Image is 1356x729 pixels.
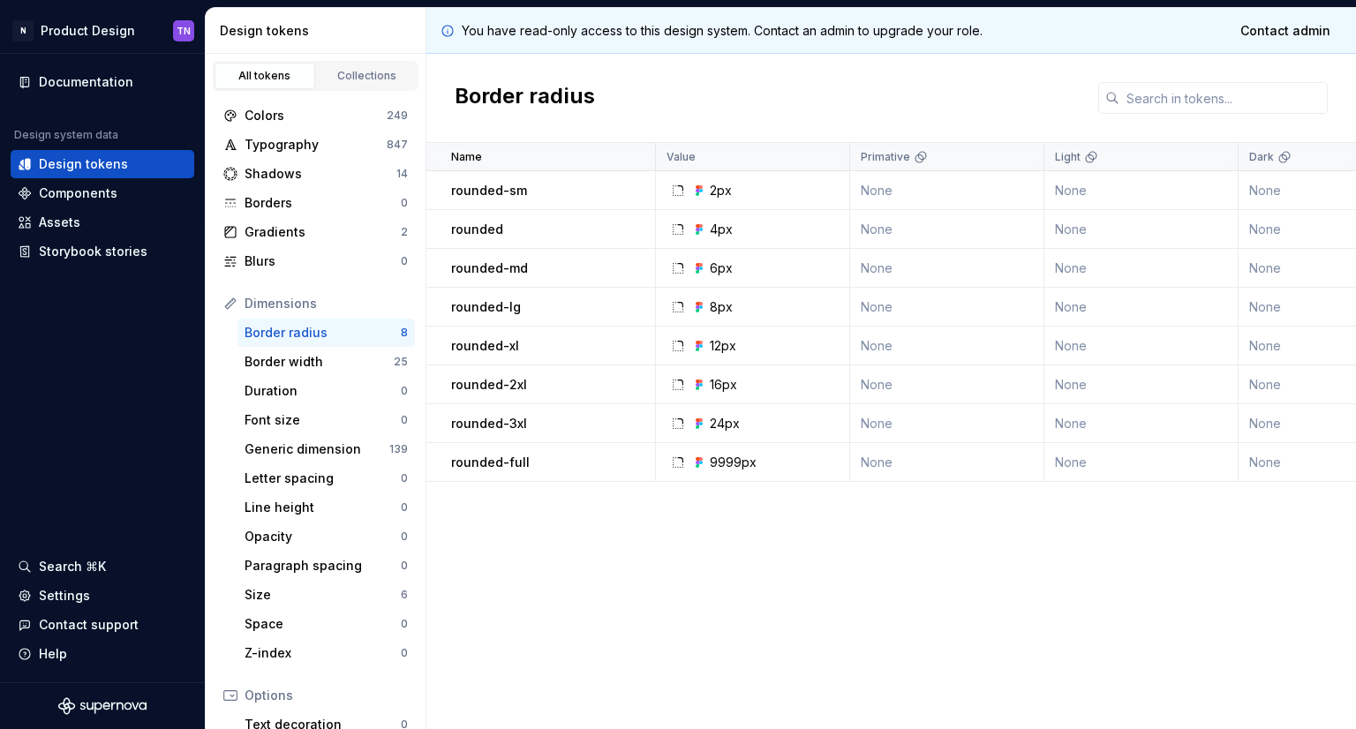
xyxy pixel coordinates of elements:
[850,171,1044,210] td: None
[237,493,415,522] a: Line height0
[39,587,90,605] div: Settings
[850,365,1044,404] td: None
[710,221,733,238] div: 4px
[245,194,401,212] div: Borders
[401,471,408,485] div: 0
[401,326,408,340] div: 8
[245,440,389,458] div: Generic dimension
[12,20,34,41] div: N
[39,214,80,231] div: Assets
[451,337,519,355] p: rounded-xl
[245,107,387,124] div: Colors
[237,552,415,580] a: Paragraph spacing0
[1229,15,1342,47] a: Contact admin
[245,252,401,270] div: Blurs
[11,237,194,266] a: Storybook stories
[11,179,194,207] a: Components
[1240,22,1330,40] span: Contact admin
[245,136,387,154] div: Typography
[710,454,757,471] div: 9999px
[11,640,194,668] button: Help
[41,22,135,40] div: Product Design
[237,639,415,667] a: Z-index0
[11,582,194,610] a: Settings
[389,442,408,456] div: 139
[245,411,401,429] div: Font size
[401,530,408,544] div: 0
[237,435,415,463] a: Generic dimension139
[245,295,408,312] div: Dimensions
[245,499,401,516] div: Line height
[667,150,696,164] p: Value
[401,646,408,660] div: 0
[245,586,401,604] div: Size
[1044,404,1239,443] td: None
[850,288,1044,327] td: None
[237,581,415,609] a: Size6
[710,259,733,277] div: 6px
[462,22,983,40] p: You have read-only access to this design system. Contact an admin to upgrade your role.
[237,406,415,434] a: Font size0
[221,69,309,83] div: All tokens
[39,73,133,91] div: Documentation
[14,128,118,142] div: Design system data
[396,167,408,181] div: 14
[237,377,415,405] a: Duration0
[237,610,415,638] a: Space0
[177,24,191,38] div: TN
[850,327,1044,365] td: None
[451,182,527,199] p: rounded-sm
[216,101,415,130] a: Colors249
[11,611,194,639] button: Contact support
[387,109,408,123] div: 249
[237,522,415,551] a: Opacity0
[245,353,394,371] div: Border width
[245,382,401,400] div: Duration
[237,319,415,347] a: Border radius8
[39,645,67,663] div: Help
[11,150,194,178] a: Design tokens
[323,69,411,83] div: Collections
[401,588,408,602] div: 6
[11,208,194,237] a: Assets
[237,464,415,492] a: Letter spacing0
[401,384,408,398] div: 0
[850,210,1044,249] td: None
[710,337,736,355] div: 12px
[401,196,408,210] div: 0
[4,11,201,49] button: NProduct DesignTN
[220,22,418,40] div: Design tokens
[1119,82,1328,114] input: Search in tokens...
[1044,443,1239,482] td: None
[1055,150,1081,164] p: Light
[39,558,106,575] div: Search ⌘K
[451,415,527,432] p: rounded-3xl
[216,218,415,246] a: Gradients2
[11,68,194,96] a: Documentation
[401,500,408,515] div: 0
[387,138,408,152] div: 847
[850,249,1044,288] td: None
[245,470,401,487] div: Letter spacing
[850,404,1044,443] td: None
[455,82,595,114] h2: Border radius
[245,528,401,545] div: Opacity
[245,687,408,704] div: Options
[401,559,408,573] div: 0
[58,697,147,715] a: Supernova Logo
[1044,365,1239,404] td: None
[245,324,401,342] div: Border radius
[710,298,733,316] div: 8px
[1044,249,1239,288] td: None
[401,413,408,427] div: 0
[451,454,530,471] p: rounded-full
[451,376,527,394] p: rounded-2xl
[394,355,408,369] div: 25
[451,259,528,277] p: rounded-md
[39,243,147,260] div: Storybook stories
[245,644,401,662] div: Z-index
[11,552,194,581] button: Search ⌘K
[216,131,415,159] a: Typography847
[401,617,408,631] div: 0
[39,184,117,202] div: Components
